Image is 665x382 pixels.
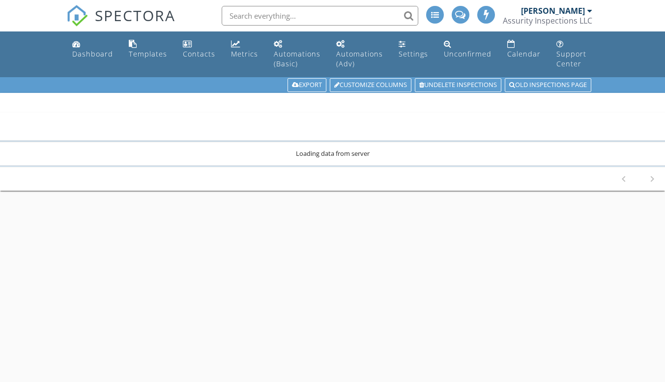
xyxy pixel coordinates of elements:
div: Unconfirmed [444,49,492,59]
a: Settings [395,35,432,63]
a: Automations (Advanced) [332,35,387,73]
a: Dashboard [68,35,117,63]
div: Templates [129,49,167,59]
a: Old inspections page [505,79,591,92]
img: The Best Home Inspection Software - Spectora [66,5,88,27]
div: Dashboard [72,49,113,59]
a: Automations (Basic) [270,35,324,73]
a: Undelete inspections [415,79,501,92]
div: Settings [399,49,428,59]
div: Automations (Adv) [336,49,383,68]
div: Assurity Inspections LLC [503,16,592,26]
a: Customize Columns [330,79,411,92]
a: Metrics [227,35,262,63]
a: Calendar [503,35,545,63]
a: SPECTORA [66,13,175,34]
div: Support Center [556,49,586,68]
div: Automations (Basic) [274,49,320,68]
a: Contacts [179,35,219,63]
a: Support Center [552,35,596,73]
div: Contacts [183,49,215,59]
div: Metrics [231,49,258,59]
div: Calendar [507,49,541,59]
a: Unconfirmed [440,35,495,63]
div: [PERSON_NAME] [521,6,585,16]
a: Templates [125,35,171,63]
input: Search everything... [222,6,418,26]
a: Export [288,79,326,92]
span: SPECTORA [95,5,175,26]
